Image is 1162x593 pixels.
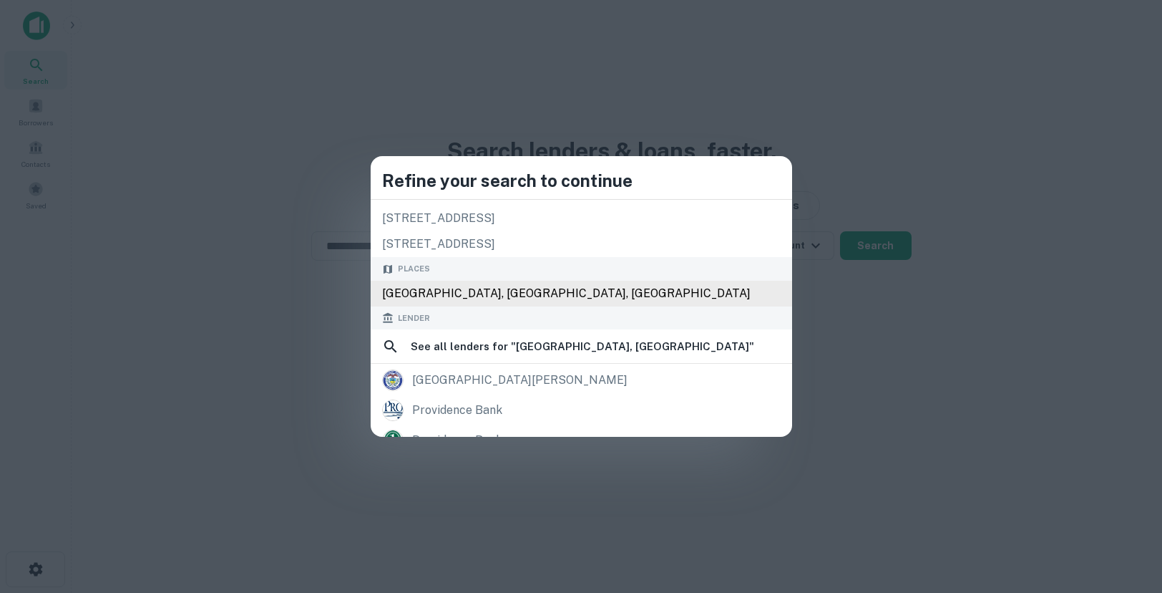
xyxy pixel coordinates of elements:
[412,430,502,451] div: providence bank
[371,231,792,257] div: [STREET_ADDRESS]
[383,400,403,420] img: picture
[398,263,430,275] span: Places
[371,365,792,395] a: [GEOGRAPHIC_DATA][PERSON_NAME]
[371,425,792,455] a: providence bank
[412,400,502,421] div: providence bank
[371,281,792,307] div: [GEOGRAPHIC_DATA], [GEOGRAPHIC_DATA], [GEOGRAPHIC_DATA]
[398,312,430,324] span: Lender
[382,168,781,193] h4: Refine your search to continue
[411,338,754,355] h6: See all lenders for " [GEOGRAPHIC_DATA], [GEOGRAPHIC_DATA] "
[1090,478,1162,547] iframe: Chat Widget
[371,395,792,425] a: providence bank
[383,430,403,450] img: providencebankga.com.png
[383,370,403,390] img: picture
[412,370,628,391] div: [GEOGRAPHIC_DATA][PERSON_NAME]
[371,206,792,231] div: [STREET_ADDRESS]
